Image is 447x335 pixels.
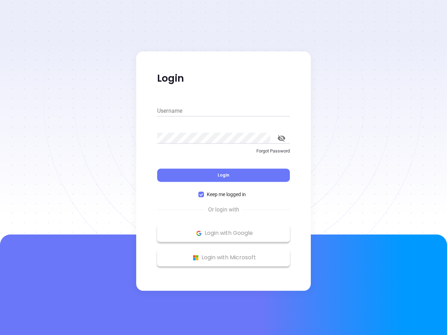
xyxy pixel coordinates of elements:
button: toggle password visibility [273,130,290,147]
button: Login [157,169,290,182]
button: Microsoft Logo Login with Microsoft [157,249,290,266]
p: Login with Google [161,228,286,238]
img: Microsoft Logo [191,253,200,262]
button: Google Logo Login with Google [157,224,290,242]
p: Forgot Password [157,148,290,155]
span: Keep me logged in [204,191,249,198]
img: Google Logo [195,229,203,238]
a: Forgot Password [157,148,290,160]
span: Or login with [205,206,243,214]
span: Login [218,172,229,178]
p: Login [157,72,290,85]
p: Login with Microsoft [161,252,286,263]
